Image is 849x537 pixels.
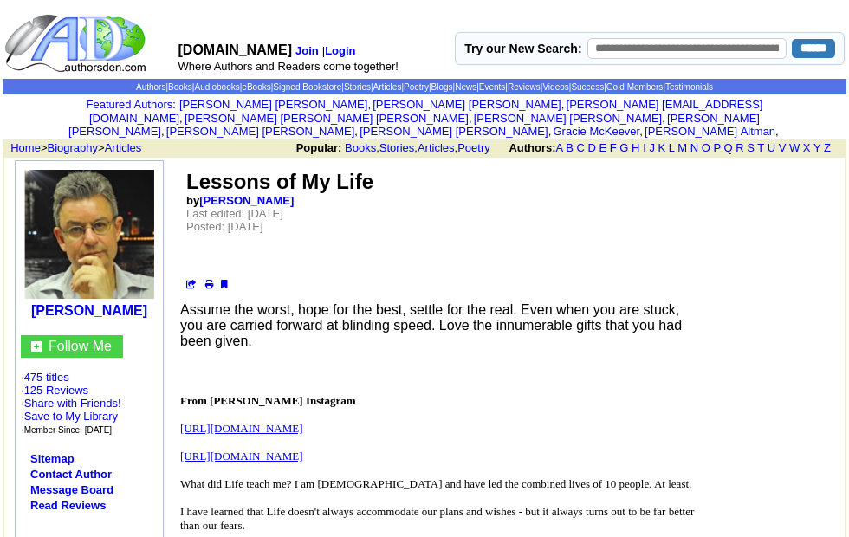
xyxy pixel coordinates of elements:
[10,141,41,154] a: Home
[418,141,455,154] a: Articles
[24,170,154,299] img: 161.jpg
[677,141,687,154] a: M
[296,141,342,154] b: Popular:
[24,371,69,384] a: 475 titles
[24,384,88,397] a: 125 Reviews
[649,141,655,154] a: J
[747,141,755,154] a: S
[105,141,142,154] a: Articles
[702,141,710,154] a: O
[186,207,283,233] font: Last edited: [DATE] Posted: [DATE]
[186,194,294,207] font: by
[87,98,176,111] font: :
[553,125,639,138] a: Gracie McKeever
[4,13,150,74] img: logo_ad.gif
[587,141,595,154] a: D
[551,127,553,137] font: i
[404,82,429,92] a: Poetry
[813,141,820,154] a: Y
[325,44,355,57] a: Login
[736,141,743,154] a: R
[30,499,106,512] a: Read Reviews
[4,141,141,154] font: > >
[178,42,293,57] font: [DOMAIN_NAME]
[165,127,166,137] font: i
[472,114,474,124] font: i
[136,82,165,92] a: Authors
[643,127,645,137] font: i
[24,397,121,410] a: Share with Friends!
[48,141,99,154] a: Biography
[30,483,113,496] a: Message Board
[665,114,667,124] font: i
[373,82,402,92] a: Articles
[30,468,112,481] a: Contact Author
[49,339,112,353] font: Follow Me
[564,100,566,110] font: i
[179,98,367,111] a: [PERSON_NAME] [PERSON_NAME]
[803,141,811,154] a: X
[610,141,617,154] a: F
[178,60,399,73] font: Where Authors and Readers come together!
[180,302,682,348] font: Assume the worst, hope for the best, settle for the real. Even when you are stuck, you are carrie...
[779,141,787,154] a: V
[474,112,662,125] a: [PERSON_NAME] [PERSON_NAME]
[194,82,239,92] a: Audiobooks
[183,114,185,124] font: i
[665,82,713,92] a: Testimonials
[242,82,270,92] a: eBooks
[556,141,563,154] a: A
[457,141,490,154] a: Poetry
[723,141,732,154] a: Q
[508,82,541,92] a: Reviews
[185,112,469,125] a: [PERSON_NAME] [PERSON_NAME] [PERSON_NAME]
[669,141,675,154] a: L
[31,341,42,352] img: gc.jpg
[24,425,113,435] font: Member Since: [DATE]
[273,82,341,92] a: Signed Bookstore
[619,141,628,154] a: G
[632,141,639,154] a: H
[87,98,173,111] a: Featured Authors
[757,141,764,154] a: T
[199,194,294,207] a: [PERSON_NAME]
[542,82,568,92] a: Videos
[571,82,604,92] a: Success
[713,141,720,154] a: P
[166,125,354,138] a: [PERSON_NAME] [PERSON_NAME]
[68,98,781,138] font: , , , , , , , , , ,
[479,82,506,92] a: Events
[599,141,606,154] a: E
[180,450,303,463] a: [URL][DOMAIN_NAME]
[658,141,666,154] a: K
[31,303,147,318] a: [PERSON_NAME]
[358,127,360,137] font: i
[180,394,356,407] strong: From [PERSON_NAME] Instagram
[186,170,373,193] font: Lessons of My Life
[509,141,555,154] b: Authors:
[576,141,584,154] a: C
[566,141,574,154] a: B
[344,82,371,92] a: Stories
[180,422,303,435] a: [URL][DOMAIN_NAME]
[345,141,376,154] a: Books
[779,127,781,137] font: i
[455,82,476,92] a: News
[68,112,760,138] a: [PERSON_NAME] [PERSON_NAME]
[643,141,646,154] a: I
[295,44,319,57] a: Join
[322,44,359,57] font: |
[431,82,453,92] a: Blogs
[296,141,846,154] font: , , ,
[30,452,75,465] a: Sitemap
[89,98,762,125] a: [PERSON_NAME] [EMAIL_ADDRESS][DOMAIN_NAME]
[136,82,713,92] span: | | | | | | | | | | | | | | |
[606,82,664,92] a: Gold Members
[24,410,118,423] a: Save to My Library
[21,397,121,436] font: · · ·
[768,141,775,154] a: U
[789,141,800,154] a: W
[21,371,121,436] font: · ·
